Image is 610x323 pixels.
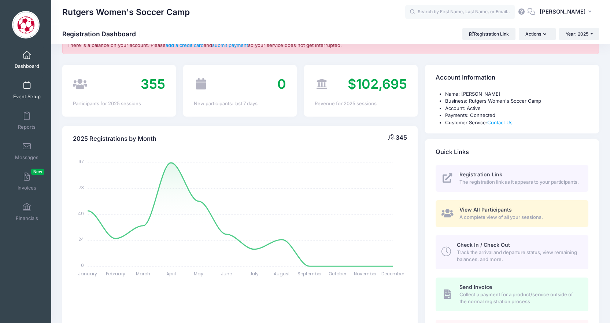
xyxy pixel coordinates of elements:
[62,37,599,54] div: There is a balance on your account. Please and so your service does not get interrupted.
[459,206,512,213] span: View All Participants
[166,42,204,48] a: add a credit card
[18,185,36,191] span: Invoices
[566,31,588,37] span: Year: 2025
[194,100,286,107] div: New participants: last 7 days
[212,42,248,48] a: submit payment
[277,76,286,92] span: 0
[354,271,377,277] tspan: November
[78,271,97,277] tspan: January
[194,271,204,277] tspan: May
[221,271,232,277] tspan: June
[15,154,38,161] span: Messages
[10,169,44,194] a: InvoicesNew
[10,47,44,73] a: Dashboard
[436,235,588,269] a: Check In / Check Out Track the arrival and departure status, view remaining balances, and more.
[459,284,492,290] span: Send Invoice
[519,28,555,40] button: Actions
[79,236,84,242] tspan: 24
[445,91,588,98] li: Name: [PERSON_NAME]
[445,119,588,126] li: Customer Service:
[62,4,190,21] h1: Rutgers Women's Soccer Camp
[315,100,407,107] div: Revenue for 2025 sessions
[436,278,588,311] a: Send Invoice Collect a payment for a product/service outside of the normal registration process
[540,8,586,16] span: [PERSON_NAME]
[297,271,322,277] tspan: September
[457,249,580,263] span: Track the arrival and departure status, view remaining balances, and more.
[10,199,44,225] a: Financials
[18,124,36,130] span: Reports
[459,171,502,177] span: Registration Link
[445,112,588,119] li: Payments: Connected
[10,77,44,103] a: Event Setup
[405,5,515,19] input: Search by First Name, Last Name, or Email...
[436,67,495,88] h4: Account Information
[559,28,599,40] button: Year: 2025
[62,30,142,38] h1: Registration Dashboard
[31,169,44,175] span: New
[10,108,44,133] a: Reports
[274,271,290,277] tspan: August
[13,93,41,100] span: Event Setup
[16,215,38,221] span: Financials
[136,271,151,277] tspan: March
[79,159,84,165] tspan: 97
[382,271,405,277] tspan: December
[15,63,39,69] span: Dashboard
[396,134,407,141] span: 345
[436,165,588,192] a: Registration Link The registration link as it appears to your participants.
[73,100,165,107] div: Participants for 2025 sessions
[487,120,513,125] a: Contact Us
[457,242,510,248] span: Check In / Check Out
[141,76,165,92] span: 355
[348,76,407,92] span: $102,695
[81,262,84,268] tspan: 0
[436,200,588,227] a: View All Participants A complete view of all your sessions.
[535,4,599,21] button: [PERSON_NAME]
[459,179,580,186] span: The registration link as it appears to your participants.
[459,291,580,305] span: Collect a payment for a product/service outside of the normal registration process
[73,129,156,150] h4: 2025 Registrations by Month
[462,28,515,40] a: Registration Link
[78,210,84,217] tspan: 49
[106,271,125,277] tspan: February
[459,214,580,221] span: A complete view of all your sessions.
[79,184,84,191] tspan: 73
[249,271,259,277] tspan: July
[436,142,469,163] h4: Quick Links
[445,105,588,112] li: Account: Active
[10,138,44,164] a: Messages
[166,271,176,277] tspan: April
[12,11,40,38] img: Rutgers Women's Soccer Camp
[445,98,588,105] li: Business: Rutgers Women's Soccer Camp
[329,271,347,277] tspan: October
